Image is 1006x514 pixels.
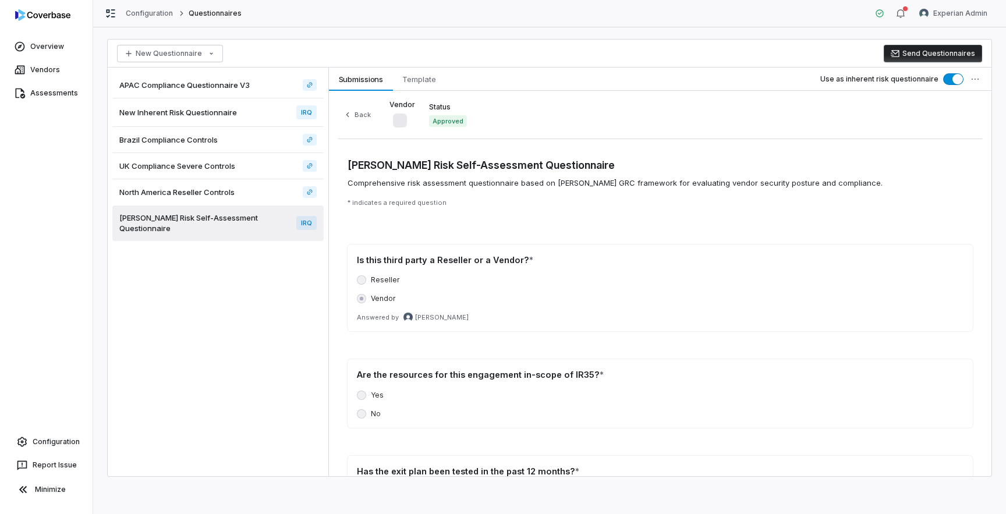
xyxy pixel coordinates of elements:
[912,5,994,22] button: Experian Admin avatarExperian Admin
[348,158,973,173] h3: [PERSON_NAME] Risk Self-Assessment Questionnaire
[126,9,173,18] a: Configuration
[303,160,317,172] a: UK Compliance Severe Controls
[119,212,292,233] span: [PERSON_NAME] Risk Self-Assessment Questionnaire
[429,102,467,112] label: Status
[334,72,388,87] span: Submissions
[15,9,70,21] img: logo-D7KZi-bG.svg
[112,127,324,153] a: Brazil Compliance Controls
[112,205,324,241] a: [PERSON_NAME] Risk Self-Assessment QuestionnaireIRQ
[338,108,376,122] button: Back
[119,107,237,118] span: New Inherent Risk Questionnaire
[933,9,987,18] span: Experian Admin
[415,313,469,322] span: [PERSON_NAME]
[884,45,982,62] button: Send Questionnaires
[429,115,467,127] span: Approved
[357,465,964,478] div: Has the exit plan been tested in the past 12 months?
[357,254,964,267] div: Is this third party a Reseller or a Vendor?
[5,431,88,452] a: Configuration
[303,134,317,146] a: Brazil Compliance Controls
[112,179,324,205] a: North America Reseller Controls
[112,153,324,179] a: UK Compliance Severe Controls
[303,186,317,198] a: North America Reseller Controls
[119,134,218,145] span: Brazil Compliance Controls
[371,409,381,419] label: No
[2,83,90,104] a: Assessments
[5,478,88,501] button: Minimize
[348,178,973,189] span: Comprehensive risk assessment questionnaire based on [PERSON_NAME] GRC framework for evaluating v...
[117,45,223,62] button: New Questionnaire
[357,368,964,381] div: Are the resources for this engagement in-scope of IR35?
[5,455,88,476] button: Report Issue
[371,294,395,303] label: Vendor
[189,9,242,18] span: Questionnaires
[2,59,90,80] a: Vendors
[296,105,317,119] span: IRQ
[296,216,317,230] span: IRQ
[820,75,938,84] label: Use as inherent risk questionnaire
[119,187,235,197] span: North America Reseller Controls
[398,72,441,87] span: Template
[119,80,250,90] span: APAC Compliance Questionnaire V3
[119,161,235,171] span: UK Compliance Severe Controls
[303,79,317,91] a: APAC Compliance Questionnaire V3
[965,69,986,90] button: More actions
[357,313,964,322] span: Answered by
[2,36,90,57] a: Overview
[919,9,929,18] img: Experian Admin avatar
[403,313,413,322] img: Verity Billson avatar
[112,72,324,98] a: APAC Compliance Questionnaire V3
[348,198,973,207] p: * indicates a required question
[389,100,415,109] label: Vendor
[371,391,384,400] label: Yes
[371,275,399,285] label: Reseller
[112,98,324,127] a: New Inherent Risk QuestionnaireIRQ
